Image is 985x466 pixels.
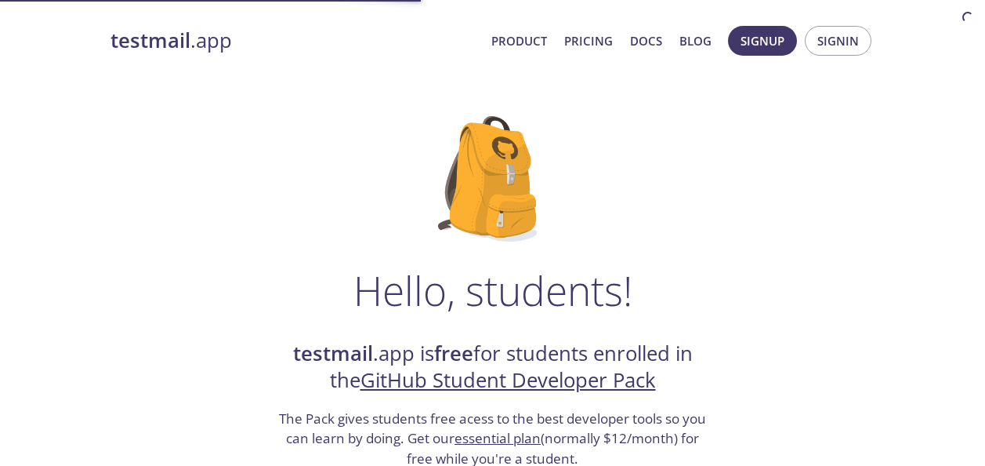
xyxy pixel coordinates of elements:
[277,340,708,395] h2: .app is for students enrolled in the
[293,340,373,367] strong: testmail
[741,31,784,51] span: Signup
[360,366,656,394] a: GitHub Student Developer Pack
[353,267,632,314] h1: Hello, students!
[454,429,541,447] a: essential plan
[110,27,190,54] strong: testmail
[438,116,547,242] img: github-student-backpack.png
[434,340,473,367] strong: free
[110,27,479,54] a: testmail.app
[679,31,712,51] a: Blog
[805,26,871,56] button: Signin
[564,31,613,51] a: Pricing
[630,31,662,51] a: Docs
[728,26,797,56] button: Signup
[491,31,547,51] a: Product
[817,31,859,51] span: Signin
